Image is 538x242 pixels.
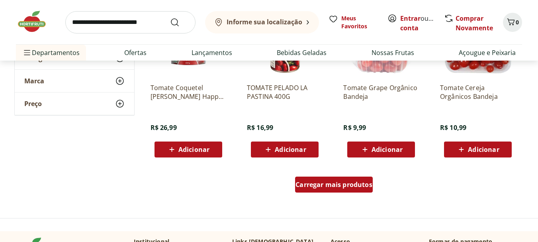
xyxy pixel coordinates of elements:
a: TOMATE PELADO LA PASTINA 400G [247,83,323,101]
button: Carrinho [503,13,522,32]
button: Adicionar [251,142,319,157]
a: Comprar Novamente [456,14,493,32]
span: R$ 9,99 [343,123,366,132]
span: Marca [24,77,44,85]
a: Tomate Coquetel [PERSON_NAME] Happy 400g [151,83,226,101]
a: Tomate Grape Orgânico Bandeja [343,83,419,101]
span: Adicionar [468,146,499,153]
span: Preço [24,100,42,108]
button: Adicionar [444,142,512,157]
span: 0 [516,18,519,26]
img: Hortifruti [16,10,56,33]
button: Adicionar [347,142,415,157]
span: Adicionar [178,146,209,153]
button: Menu [22,43,32,62]
span: Adicionar [372,146,403,153]
a: Açougue e Peixaria [459,48,516,57]
button: Marca [15,70,134,92]
span: Departamentos [22,43,80,62]
span: R$ 26,99 [151,123,177,132]
a: Ofertas [124,48,147,57]
span: Adicionar [275,146,306,153]
button: Preço [15,92,134,115]
a: Tomate Cereja Orgânicos Bandeja [440,83,516,101]
a: Nossas Frutas [372,48,414,57]
span: R$ 16,99 [247,123,273,132]
b: Informe sua localização [227,18,302,26]
a: Meus Favoritos [329,14,378,30]
input: search [65,11,196,33]
a: Carregar mais produtos [295,177,373,196]
span: Carregar mais produtos [295,181,372,188]
a: Entrar [400,14,421,23]
button: Submit Search [170,18,189,27]
span: ou [400,14,436,33]
button: Informe sua localização [205,11,319,33]
span: R$ 10,99 [440,123,466,132]
span: Meus Favoritos [341,14,378,30]
button: Adicionar [155,142,222,157]
a: Bebidas Geladas [277,48,327,57]
a: Lançamentos [192,48,232,57]
a: Criar conta [400,14,444,32]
